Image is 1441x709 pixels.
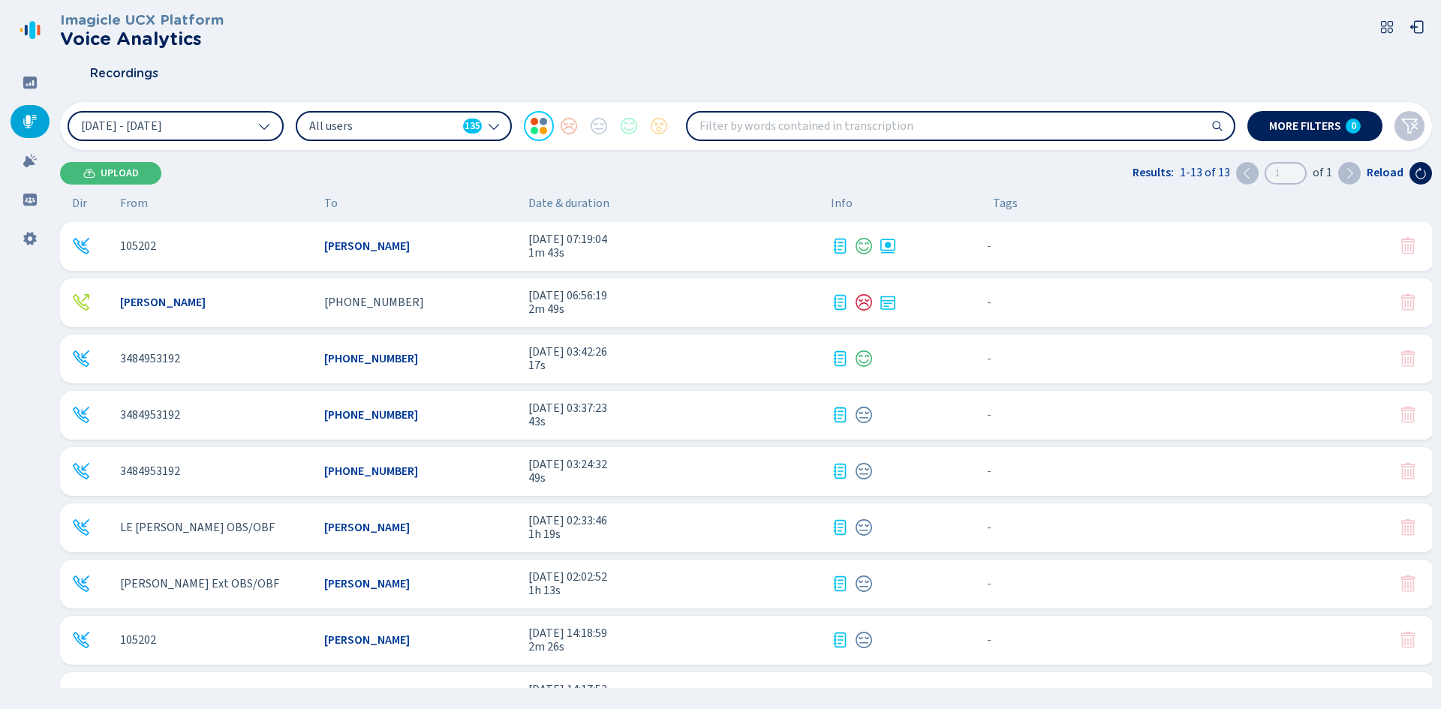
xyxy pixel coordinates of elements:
[528,345,819,359] span: [DATE] 03:42:26
[1313,166,1332,179] span: of 1
[11,183,50,216] div: Groups
[987,408,991,422] span: No tags assigned
[855,518,873,536] svg: icon-emoji-neutral
[855,293,873,311] svg: icon-emoji-sad
[855,350,873,368] svg: icon-emoji-smile
[528,458,819,471] span: [DATE] 03:24:32
[855,687,873,705] svg: icon-emoji-sad
[855,406,873,424] div: Neutral sentiment
[23,75,38,90] svg: dashboard-filled
[72,575,90,593] svg: telephone-inbound
[879,237,897,255] svg: screen-rec
[831,687,849,705] div: Transcription available
[528,415,819,428] span: 43s
[855,631,873,649] svg: icon-emoji-neutral
[1409,162,1432,185] button: Reload the current page
[1399,518,1417,536] button: Your role doesn't allow you to delete this conversation
[1399,462,1417,480] svg: trash-fill
[120,521,275,534] span: LE [PERSON_NAME] OBS/OBF
[324,577,410,590] span: [PERSON_NAME]
[1399,631,1417,649] svg: trash-fill
[1236,162,1259,185] button: Previous page
[1367,166,1403,179] span: Reload
[855,462,873,480] svg: icon-emoji-neutral
[528,246,819,260] span: 1m 43s
[528,584,819,597] span: 1h 13s
[1399,575,1417,593] svg: trash-fill
[855,518,873,536] div: Neutral sentiment
[1241,167,1253,179] svg: chevron-left
[855,237,873,255] svg: icon-emoji-smile
[1180,166,1230,179] span: 1-13 of 13
[120,296,206,309] span: [PERSON_NAME]
[1399,406,1417,424] svg: trash-fill
[23,153,38,168] svg: alarm-filled
[324,296,424,309] span: [PHONE_NUMBER]
[101,167,139,179] span: Upload
[72,518,90,536] svg: telephone-inbound
[11,144,50,177] div: Alarms
[72,631,90,649] div: Incoming call
[855,687,873,705] div: Negative sentiment
[23,114,38,129] svg: mic-fill
[528,570,819,584] span: [DATE] 02:02:52
[324,521,410,534] span: [PERSON_NAME]
[528,401,819,415] span: [DATE] 03:37:23
[1400,117,1418,135] svg: funnel-disabled
[72,687,90,705] div: Incoming call
[72,237,90,255] div: Incoming call
[1399,462,1417,480] button: Your role doesn't allow you to delete this conversation
[90,67,158,80] span: Recordings
[987,577,991,590] span: No tags assigned
[1394,111,1424,141] button: Clear filters
[528,302,819,316] span: 2m 49s
[987,296,991,309] span: No tags assigned
[72,293,90,311] svg: telephone-outbound
[987,464,991,478] span: No tags assigned
[72,350,90,368] div: Incoming call
[60,12,224,29] h3: Imagicle UCX Platform
[1343,167,1355,179] svg: chevron-right
[855,575,873,593] div: Neutral sentiment
[855,237,873,255] div: Positive sentiment
[1269,120,1341,132] span: More filters
[60,162,161,185] button: Upload
[488,120,500,132] svg: chevron-down
[987,633,991,647] span: No tags assigned
[72,406,90,424] svg: telephone-inbound
[831,575,849,593] svg: journal-text
[83,167,95,179] svg: cloud-upload
[60,29,224,50] h2: Voice Analytics
[831,350,849,368] div: Transcription available
[1399,406,1417,424] button: Your role doesn't allow you to delete this conversation
[831,631,849,649] div: Transcription available
[1399,293,1417,311] svg: trash-fill
[1399,350,1417,368] button: Your role doesn't allow you to delete this conversation
[120,352,180,365] span: 3484953192
[11,105,50,138] div: Recordings
[1399,575,1417,593] button: Your role doesn't allow you to delete this conversation
[528,471,819,485] span: 49s
[528,640,819,653] span: 2m 26s
[831,237,849,255] div: Transcription available
[687,113,1234,140] input: Filter by words contained in transcription
[528,514,819,527] span: [DATE] 02:33:46
[855,575,873,593] svg: icon-emoji-neutral
[1399,687,1417,705] button: Your role doesn't allow you to delete this conversation
[1247,111,1382,141] button: More filters0
[72,406,90,424] div: Incoming call
[1399,293,1417,311] button: Your role doesn't allow you to delete this conversation
[1399,350,1417,368] svg: trash-fill
[120,408,180,422] span: 3484953192
[1415,167,1427,179] svg: arrow-clockwise
[831,575,849,593] div: Transcription available
[324,352,418,365] span: [PHONE_NUMBER]
[465,119,480,134] span: 135
[11,66,50,99] div: Dashboard
[831,197,853,210] span: Info
[120,464,180,478] span: 3484953192
[855,350,873,368] div: Positive sentiment
[120,239,156,253] span: 105202
[1338,162,1361,185] button: Next page
[1133,166,1174,179] span: Results:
